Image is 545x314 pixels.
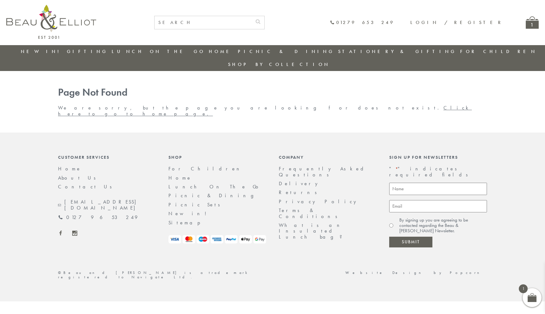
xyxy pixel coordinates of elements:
[112,48,205,55] a: Lunch On The Go
[21,48,63,55] a: New in!
[58,215,138,220] a: 01279 653 249
[460,48,537,55] a: For Children
[168,183,262,190] a: Lunch On The Go
[410,19,504,26] a: Login / Register
[168,155,266,160] div: Shop
[399,217,487,234] label: By signing up you are agreeing to be contacted regarding the Beau & [PERSON_NAME] Newsletter.
[279,165,367,178] a: Frequently Asked Questions
[279,222,347,240] a: What is an Insulated Lunch bag?
[228,61,330,68] a: Shop by collection
[67,48,108,55] a: Gifting
[389,237,432,247] input: Submit
[168,165,244,172] a: For Children
[279,198,360,205] a: Privacy Policy
[168,210,211,217] a: New in!
[209,48,234,55] a: Home
[389,200,487,212] input: Email
[6,5,96,39] img: logo
[279,155,377,160] div: Company
[389,166,487,178] p: " " indicates required fields
[168,192,260,199] a: Picnic & Dining
[58,155,156,160] div: Customer Services
[279,180,321,187] a: Delivery
[168,175,192,181] a: Home
[58,104,472,117] a: Click here to go to home page.
[52,271,272,280] div: ©Beau and [PERSON_NAME] is a trademark registered to Navigate Ltd.
[338,48,456,55] a: Stationery & Gifting
[389,183,487,195] input: Name
[58,183,116,190] a: Contact Us
[389,155,487,160] div: Sign up for newsletters
[238,48,334,55] a: Picnic & Dining
[52,87,493,117] div: We are sorry, but the page you are looking for does not exist.
[526,16,539,29] a: 1
[168,219,209,226] a: Sitemap
[168,235,266,244] img: payment-logos.png
[58,175,100,181] a: About Us
[279,189,321,196] a: Returns
[279,207,342,219] a: Terms & Conditions
[330,20,395,25] a: 01279 653 249
[155,16,252,29] input: SEARCH
[58,199,156,211] a: [EMAIL_ADDRESS][DOMAIN_NAME]
[58,87,487,98] h1: Page Not Found
[519,284,528,293] span: 1
[58,165,81,172] a: Home
[345,270,487,275] a: Website Design by Popcorn
[168,201,224,208] a: Picnic Sets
